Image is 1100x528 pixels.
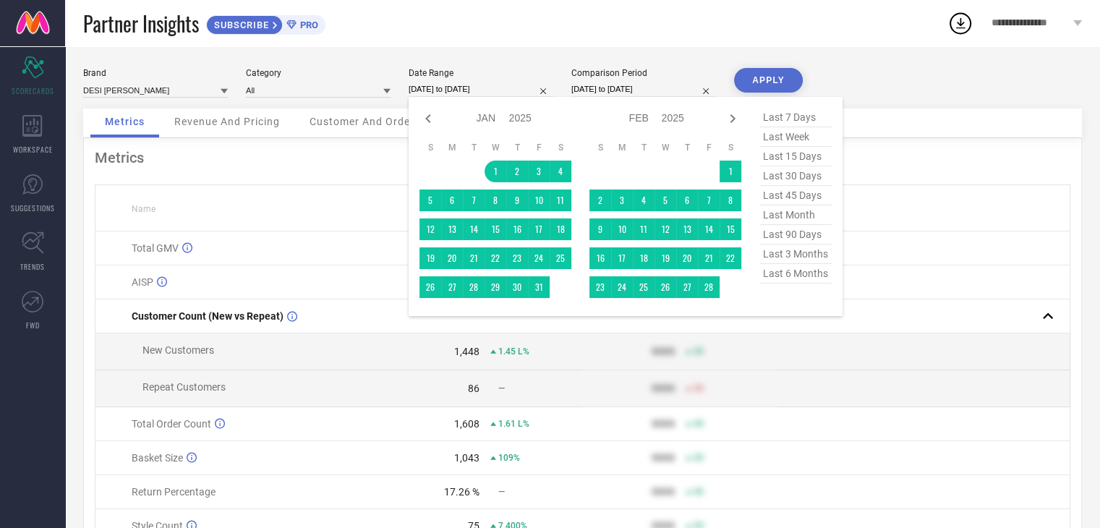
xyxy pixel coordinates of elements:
[485,190,506,211] td: Wed Jan 08 2025
[132,486,216,498] span: Return Percentage
[720,161,741,182] td: Sat Feb 01 2025
[419,190,441,211] td: Sun Jan 05 2025
[528,276,550,298] td: Fri Jan 31 2025
[759,244,832,264] span: last 3 months
[589,190,611,211] td: Sun Feb 02 2025
[734,68,803,93] button: APPLY
[676,218,698,240] td: Thu Feb 13 2025
[506,190,528,211] td: Thu Jan 09 2025
[589,247,611,269] td: Sun Feb 16 2025
[506,247,528,269] td: Thu Jan 23 2025
[206,12,325,35] a: SUBSCRIBEPRO
[441,190,463,211] td: Mon Jan 06 2025
[454,452,479,464] div: 1,043
[444,486,479,498] div: 17.26 %
[720,190,741,211] td: Sat Feb 08 2025
[694,383,704,393] span: 50
[441,142,463,153] th: Monday
[676,190,698,211] td: Thu Feb 06 2025
[132,452,183,464] span: Basket Size
[468,383,479,394] div: 86
[759,127,832,147] span: last week
[454,346,479,357] div: 1,448
[419,110,437,127] div: Previous month
[698,276,720,298] td: Fri Feb 28 2025
[611,247,633,269] td: Mon Feb 17 2025
[759,108,832,127] span: last 7 days
[20,261,45,272] span: TRENDS
[655,276,676,298] td: Wed Feb 26 2025
[652,346,675,357] div: 9999
[571,82,716,97] input: Select comparison period
[720,247,741,269] td: Sat Feb 22 2025
[441,276,463,298] td: Mon Jan 27 2025
[441,218,463,240] td: Mon Jan 13 2025
[419,218,441,240] td: Sun Jan 12 2025
[550,218,571,240] td: Sat Jan 18 2025
[506,161,528,182] td: Thu Jan 02 2025
[132,310,283,322] span: Customer Count (New vs Repeat)
[759,205,832,225] span: last month
[947,10,973,36] div: Open download list
[676,142,698,153] th: Thursday
[441,247,463,269] td: Mon Jan 20 2025
[207,20,273,30] span: SUBSCRIBE
[528,247,550,269] td: Fri Jan 24 2025
[652,452,675,464] div: 9999
[676,276,698,298] td: Thu Feb 27 2025
[498,346,529,357] span: 1.45 L%
[485,142,506,153] th: Wednesday
[655,247,676,269] td: Wed Feb 19 2025
[246,68,391,78] div: Category
[174,116,280,127] span: Revenue And Pricing
[528,190,550,211] td: Fri Jan 10 2025
[528,142,550,153] th: Friday
[759,264,832,284] span: last 6 months
[611,142,633,153] th: Monday
[528,218,550,240] td: Fri Jan 17 2025
[694,487,704,497] span: 50
[83,68,228,78] div: Brand
[720,218,741,240] td: Sat Feb 15 2025
[463,190,485,211] td: Tue Jan 07 2025
[463,276,485,298] td: Tue Jan 28 2025
[498,487,505,497] span: —
[463,218,485,240] td: Tue Jan 14 2025
[759,147,832,166] span: last 15 days
[142,381,226,393] span: Repeat Customers
[310,116,420,127] span: Customer And Orders
[13,144,53,155] span: WORKSPACE
[506,276,528,298] td: Thu Jan 30 2025
[550,142,571,153] th: Saturday
[652,383,675,394] div: 9999
[550,161,571,182] td: Sat Jan 04 2025
[11,203,55,213] span: SUGGESTIONS
[652,486,675,498] div: 9999
[698,218,720,240] td: Fri Feb 14 2025
[633,218,655,240] td: Tue Feb 11 2025
[485,247,506,269] td: Wed Jan 22 2025
[26,320,40,331] span: FWD
[550,247,571,269] td: Sat Jan 25 2025
[419,247,441,269] td: Sun Jan 19 2025
[633,247,655,269] td: Tue Feb 18 2025
[463,142,485,153] th: Tuesday
[506,218,528,240] td: Thu Jan 16 2025
[611,218,633,240] td: Mon Feb 10 2025
[633,190,655,211] td: Tue Feb 04 2025
[498,419,529,429] span: 1.61 L%
[419,142,441,153] th: Sunday
[409,82,553,97] input: Select date range
[652,418,675,430] div: 9999
[132,204,155,214] span: Name
[132,242,179,254] span: Total GMV
[720,142,741,153] th: Saturday
[698,190,720,211] td: Fri Feb 07 2025
[571,68,716,78] div: Comparison Period
[655,218,676,240] td: Wed Feb 12 2025
[724,110,741,127] div: Next month
[498,453,520,463] span: 109%
[655,190,676,211] td: Wed Feb 05 2025
[694,346,704,357] span: 50
[611,190,633,211] td: Mon Feb 03 2025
